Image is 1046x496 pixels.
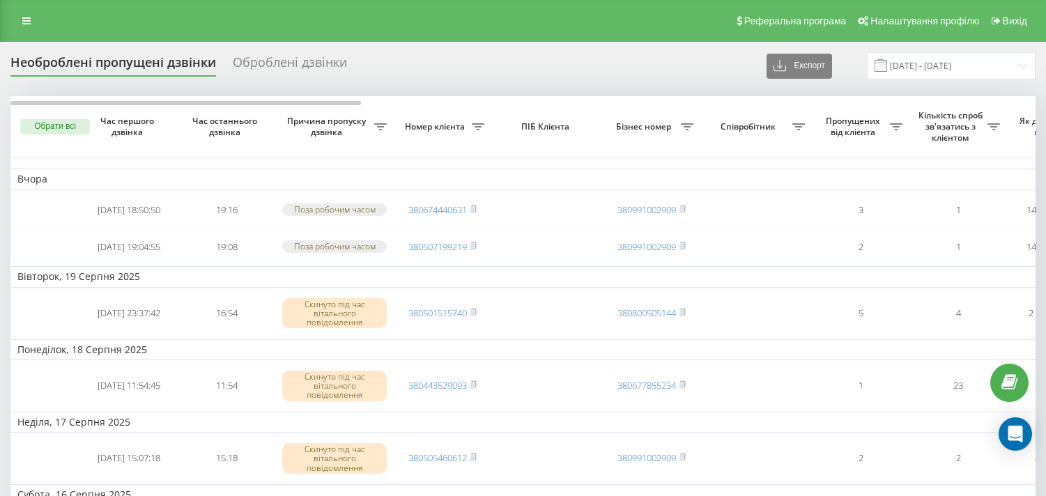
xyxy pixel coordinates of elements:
[178,193,275,227] td: 19:16
[282,116,374,137] span: Причина пропуску дзвінка
[812,290,909,336] td: 5
[401,121,472,132] span: Номер клієнта
[80,193,178,227] td: [DATE] 18:50:50
[617,240,676,253] a: 380991002909
[1003,15,1027,26] span: Вихід
[10,55,216,77] div: Необроблені пропущені дзвінки
[178,363,275,409] td: 11:54
[812,193,909,227] td: 3
[610,121,681,132] span: Бізнес номер
[617,451,676,464] a: 380991002909
[812,435,909,481] td: 2
[909,363,1007,409] td: 23
[812,230,909,264] td: 2
[282,240,387,252] div: Поза робочим часом
[80,435,178,481] td: [DATE] 15:07:18
[178,290,275,336] td: 16:54
[80,290,178,336] td: [DATE] 23:37:42
[233,55,347,77] div: Оброблені дзвінки
[617,307,676,319] a: 380800505144
[189,116,264,137] span: Час останнього дзвінка
[767,54,832,79] button: Експорт
[80,363,178,409] td: [DATE] 11:54:45
[503,121,591,132] span: ПІБ Клієнта
[408,203,467,216] a: 380674440631
[909,230,1007,264] td: 1
[617,379,676,392] a: 380677855234
[91,116,167,137] span: Час першого дзвінка
[178,230,275,264] td: 19:08
[870,15,979,26] span: Налаштування профілю
[916,110,987,143] span: Кількість спроб зв'язатись з клієнтом
[408,240,467,253] a: 380507199219
[707,121,792,132] span: Співробітник
[282,371,387,401] div: Скинуто під час вітального повідомлення
[20,119,90,134] button: Обрати всі
[744,15,847,26] span: Реферальна програма
[617,203,676,216] a: 380991002909
[408,307,467,319] a: 380501515740
[909,435,1007,481] td: 2
[282,203,387,215] div: Поза робочим часом
[819,116,890,137] span: Пропущених від клієнта
[408,451,467,464] a: 380505460612
[282,298,387,329] div: Скинуто під час вітального повідомлення
[408,379,467,392] a: 380443529093
[909,290,1007,336] td: 4
[282,443,387,474] div: Скинуто під час вітального повідомлення
[178,435,275,481] td: 15:18
[909,193,1007,227] td: 1
[812,363,909,409] td: 1
[999,417,1032,451] div: Open Intercom Messenger
[80,230,178,264] td: [DATE] 19:04:55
